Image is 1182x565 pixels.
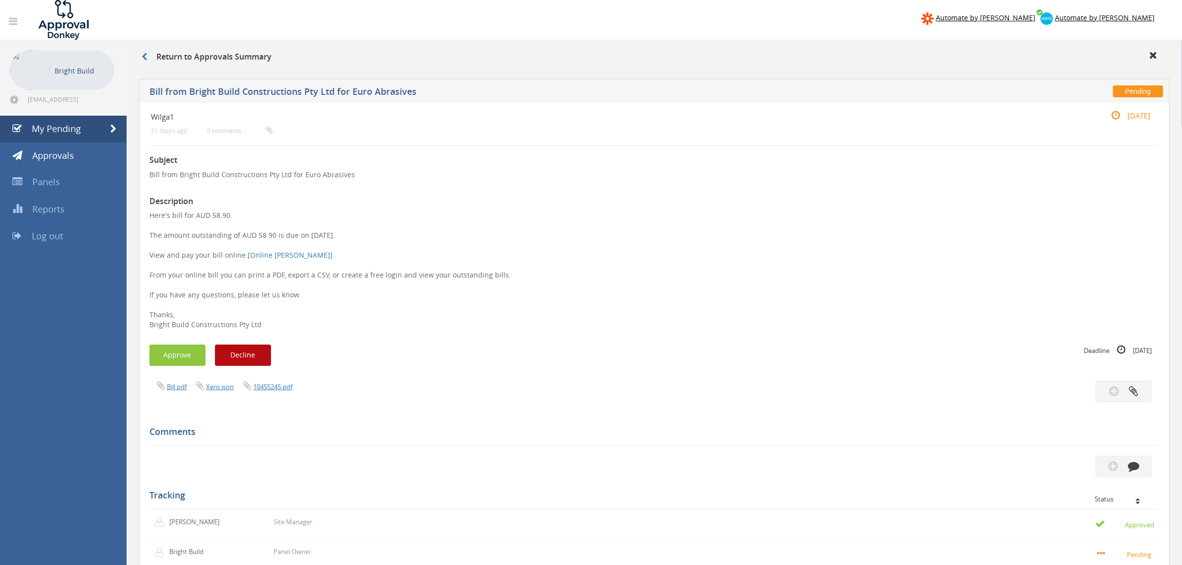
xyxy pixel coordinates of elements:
p: Bright Build [169,547,226,557]
a: 10455245.pdf [253,382,292,391]
p: Bill from Bright Build Constructions Pty Ltd for Euro Abrasives [149,170,1159,180]
span: [EMAIL_ADDRESS][DOMAIN_NAME] [28,95,112,103]
a: Bill.pdf [167,382,187,391]
div: Status [1095,495,1152,502]
small: [DATE] [1101,110,1150,121]
img: user-icon.png [154,517,169,527]
p: Here's bill for AUD 58.90. The amount outstanding of AUD 58.90 is due on [DATE]. View and pay you... [149,211,1159,330]
button: Approve [149,345,206,366]
span: Approvals [32,149,74,161]
h4: Wilga1 [151,113,990,121]
small: 21 hours ago [151,127,187,135]
h5: Comments [149,427,1152,437]
p: [PERSON_NAME] [169,517,226,527]
h5: Tracking [149,491,1152,500]
span: Automate by [PERSON_NAME] [1055,13,1155,22]
button: Decline [215,345,271,366]
small: Pending [1097,549,1154,560]
p: Bright Build [55,65,109,77]
span: Pending [1113,85,1163,97]
p: Site Manager [274,517,312,527]
small: Approved [1095,519,1154,530]
img: xero-logo.png [1041,12,1053,25]
img: zapier-logomark.png [921,12,934,25]
a: Xero.json [206,382,234,391]
h3: Subject [149,156,1159,165]
img: user-icon.png [154,548,169,558]
span: Reports [32,203,65,215]
h5: Bill from Bright Build Constructions Pty Ltd for Euro Abrasives [149,87,858,99]
small: Deadline [DATE] [1084,345,1152,355]
p: Panel Owner [274,547,311,557]
h3: Description [149,197,1159,206]
h3: Return to Approvals Summary [141,53,272,62]
span: Automate by [PERSON_NAME] [936,13,1036,22]
span: My Pending [32,123,81,135]
small: 0 comments... [207,127,273,135]
span: Panels [32,176,60,188]
span: Log out [32,230,63,242]
a: [Online [PERSON_NAME]] [248,250,333,260]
